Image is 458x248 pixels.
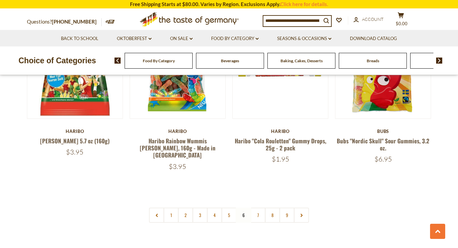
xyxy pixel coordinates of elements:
[164,208,179,223] a: 1
[27,129,123,134] div: Haribo
[27,17,102,26] p: Questions?
[52,19,97,25] a: [PHONE_NUMBER]
[117,35,152,42] a: Oktoberfest
[272,155,289,163] span: $1.95
[362,16,384,22] span: Account
[396,21,407,26] span: $0.00
[235,137,326,152] a: Haribo "Cola Rouletten" Gummy Drops, 25g - 2 pack
[367,58,379,63] a: Breads
[207,208,222,223] a: 4
[391,12,411,29] button: $0.00
[221,58,239,63] a: Beverages
[222,208,237,223] a: 5
[40,137,110,145] a: [PERSON_NAME] 5.7 oz (160g)
[251,208,266,223] a: 7
[281,58,323,63] a: Baking, Cakes, Desserts
[277,35,331,42] a: Seasons & Occasions
[374,155,392,163] span: $6.95
[436,58,443,64] img: next arrow
[169,162,186,171] span: $3.95
[232,129,328,134] div: Haribo
[143,58,175,63] a: Food By Category
[280,1,328,7] a: Click here for details.
[350,35,397,42] a: Download Catalog
[170,35,193,42] a: On Sale
[178,208,193,223] a: 2
[61,35,98,42] a: Back to School
[140,137,216,160] a: Haribo Rainbow Wummis [PERSON_NAME], 160g - Made in [GEOGRAPHIC_DATA]
[354,16,384,23] a: Account
[265,208,280,223] a: 8
[115,58,121,64] img: previous arrow
[193,208,208,223] a: 3
[280,208,295,223] a: 9
[337,137,429,152] a: Bubs "Nordic Skull" Sour Gummies, 3.2 oz.
[335,129,431,134] div: Bubs
[211,35,259,42] a: Food By Category
[66,148,84,156] span: $3.95
[130,129,226,134] div: Haribo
